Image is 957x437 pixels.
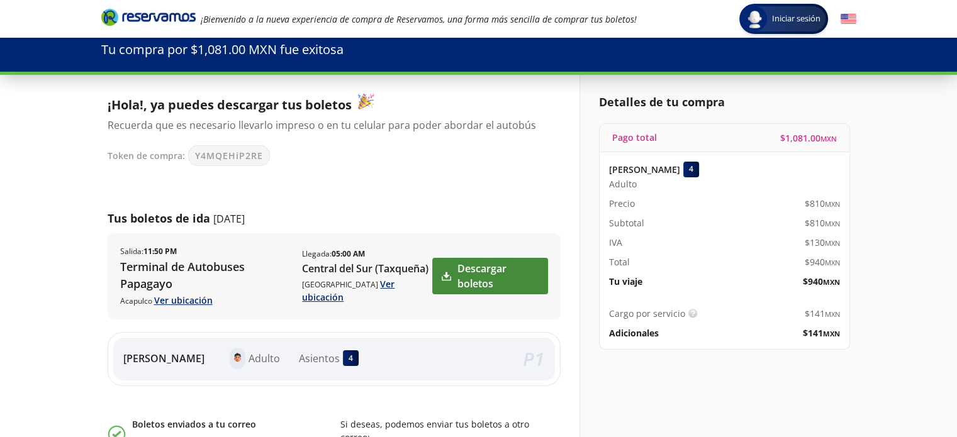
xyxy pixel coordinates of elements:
p: Tu viaje [609,275,642,288]
iframe: Messagebird Livechat Widget [884,364,944,424]
span: $ 130 [805,236,840,249]
p: Adicionales [609,326,659,340]
a: Descargar boletos [432,258,547,294]
span: $ 810 [805,197,840,210]
span: $ 810 [805,216,840,230]
p: [PERSON_NAME] [609,163,680,176]
p: ¡Hola!, ya puedes descargar tus boletos [108,94,548,114]
p: [GEOGRAPHIC_DATA] [302,277,431,304]
p: Recuerda que es necesario llevarlo impreso o en tu celular para poder abordar el autobús [108,118,548,133]
a: Brand Logo [101,8,196,30]
small: MXN [825,219,840,228]
span: Adulto [609,177,637,191]
small: MXN [825,199,840,209]
b: 11:50 PM [143,246,177,257]
p: Adulto [249,351,280,366]
p: Total [609,255,630,268]
p: IVA [609,236,622,249]
span: $ 1,081.00 [780,131,837,145]
p: Acapulco [120,294,290,307]
small: MXN [823,277,840,287]
a: Ver ubicación [154,294,213,306]
div: 4 [683,162,699,177]
button: English [841,11,856,27]
div: 4 [343,350,359,366]
small: MXN [825,258,840,267]
p: [PERSON_NAME] [123,351,204,366]
p: Asientos [299,351,340,366]
p: Terminal de Autobuses Papagayo [120,258,290,292]
p: Tu compra por $1,081.00 MXN fue exitosa [101,40,856,59]
small: MXN [825,238,840,248]
p: Subtotal [609,216,644,230]
p: Detalles de tu compra [599,94,850,111]
span: Iniciar sesión [767,13,825,25]
span: $ 940 [803,275,840,288]
p: Precio [609,197,635,210]
small: MXN [825,309,840,319]
small: MXN [823,329,840,338]
span: $ 940 [805,255,840,268]
span: $ 141 [803,326,840,340]
p: Tus boletos de ida [108,210,210,227]
p: Central del Sur (Taxqueña) [302,261,431,276]
p: Llegada : [302,248,365,260]
p: Salida : [120,246,177,257]
span: $ 141 [805,307,840,320]
em: ¡Bienvenido a la nueva experiencia de compra de Reservamos, una forma más sencilla de comprar tus... [201,13,637,25]
p: [DATE] [213,211,245,226]
span: Y4MQEHiP2RE [195,149,263,162]
p: Boletos enviados a tu correo [132,418,323,431]
small: MXN [820,134,837,143]
b: 05:00 AM [332,248,365,259]
em: P 1 [523,346,545,372]
p: Pago total [612,131,657,144]
p: Cargo por servicio [609,307,685,320]
i: Brand Logo [101,8,196,26]
p: Token de compra: [108,149,185,162]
